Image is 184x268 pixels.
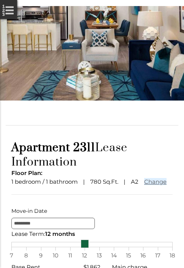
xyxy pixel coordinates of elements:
span: 15 [125,251,132,260]
span: Sq.Ft. [103,178,118,185]
span: 13 [96,251,103,260]
span: 12 months [45,230,75,237]
span: 7 [8,251,15,260]
span: 14 [110,251,118,260]
a: Change [144,178,167,185]
h1: Lease Information [11,141,173,169]
span: A2 [131,178,138,185]
span: 12 [81,251,88,260]
label: Move-in Date [11,206,173,216]
span: Floor Plan: [11,169,42,177]
span: 11 [66,251,74,260]
div: Lease Term: [11,229,173,239]
span: 16 [139,251,147,260]
span: 9 [37,251,45,260]
span: 8 [22,251,30,260]
span: 780 [90,178,101,185]
input: Move-in Date edit selected 10/9/2025 [11,218,95,229]
span: 10 [52,251,59,260]
span: 18 [168,251,176,260]
span: 17 [154,251,162,260]
span: Apartment 2311 [11,141,95,155]
span: 1 bedroom / 1 bathroom [11,178,78,185]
